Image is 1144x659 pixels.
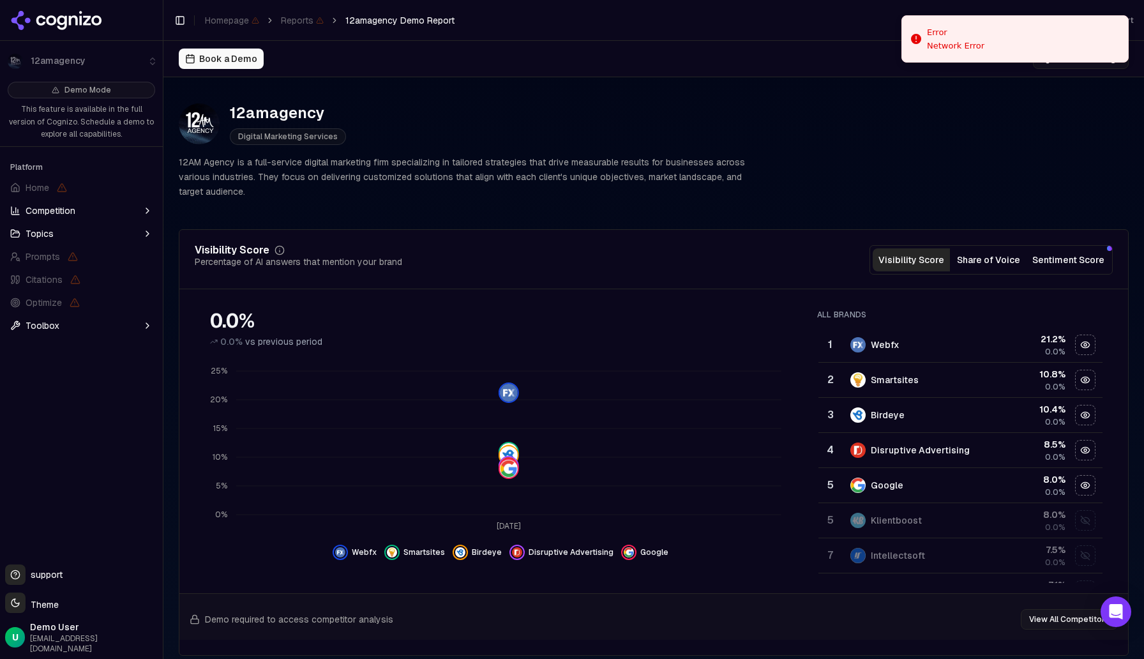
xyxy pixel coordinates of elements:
[1101,596,1131,627] div: Open Intercom Messenger
[992,473,1065,486] div: 8.0 %
[850,478,866,493] img: google
[205,613,393,626] span: Demo required to access competitor analysis
[387,547,397,557] img: smartsites
[871,514,922,527] div: Klientboost
[1075,440,1095,460] button: Hide disruptive advertising data
[230,128,346,145] span: Digital Marketing Services
[871,444,970,457] div: Disruptive Advertising
[927,26,984,39] div: Error
[210,310,792,333] div: 0.0%
[950,248,1027,271] button: Share of Voice
[205,14,259,27] span: Homepage
[818,363,1103,398] tr: 2smartsitesSmartsites10.8%0.0%Hide smartsites data
[230,103,346,123] div: 12amagency
[824,372,838,388] div: 2
[824,407,838,423] div: 3
[8,103,155,141] p: This feature is available in the full version of Cognizo. Schedule a demo to explore all capabili...
[5,157,158,178] div: Platform
[1045,382,1065,392] span: 0.0%
[871,549,925,562] div: Intellectsoft
[403,547,445,557] span: Smartsites
[1075,475,1095,496] button: Hide google data
[333,545,377,560] button: Hide webfx data
[640,547,668,557] span: Google
[335,547,345,557] img: webfx
[213,453,227,463] tspan: 10%
[850,407,866,423] img: birdeye
[26,227,54,240] span: Topics
[624,547,634,557] img: google
[5,201,158,221] button: Competition
[216,481,227,491] tspan: 5%
[1075,510,1095,531] button: Show klientboost data
[500,460,518,478] img: google
[26,599,59,610] span: Theme
[817,310,1103,320] div: All Brands
[26,319,59,332] span: Toolbox
[818,433,1103,468] tr: 4disruptive advertisingDisruptive Advertising8.5%0.0%Hide disruptive advertising data
[26,204,75,217] span: Competition
[1045,452,1065,462] span: 0.0%
[850,548,866,563] img: intellectsoft
[871,338,899,351] div: Webfx
[455,547,465,557] img: birdeye
[1045,522,1065,533] span: 0.0%
[1045,417,1065,427] span: 0.0%
[824,548,838,563] div: 7
[621,545,668,560] button: Hide google data
[497,522,521,532] tspan: [DATE]
[992,543,1065,556] div: 7.5 %
[245,335,322,348] span: vs previous period
[1027,248,1110,271] button: Sentiment Score
[179,103,220,144] img: 12amagency
[818,573,1103,609] tr: 7.1%Show toptal data
[824,443,838,458] div: 4
[873,248,950,271] button: Visibility Score
[824,478,838,493] div: 5
[992,333,1065,345] div: 21.2 %
[26,273,63,286] span: Citations
[1045,347,1065,357] span: 0.0%
[818,503,1103,538] tr: 5klientboostKlientboost8.0%0.0%Show klientboost data
[30,621,158,633] span: Demo User
[1075,545,1095,566] button: Show intellectsoft data
[384,545,445,560] button: Hide smartsites data
[1075,370,1095,390] button: Hide smartsites data
[818,328,1103,363] tr: 1webfxWebfx21.2%0.0%Hide webfx data
[12,631,19,644] span: U
[529,547,613,557] span: Disruptive Advertising
[26,568,63,581] span: support
[1045,557,1065,568] span: 0.0%
[992,508,1065,521] div: 8.0 %
[850,337,866,352] img: webfx
[927,40,984,52] div: Network Error
[824,513,838,528] div: 5
[818,538,1103,573] tr: 7intellectsoftIntellectsoft7.5%0.0%Show intellectsoft data
[850,372,866,388] img: smartsites
[5,223,158,244] button: Topics
[512,547,522,557] img: disruptive advertising
[500,384,518,402] img: webfx
[26,181,49,194] span: Home
[818,398,1103,433] tr: 3birdeyeBirdeye10.4%0.0%Hide birdeye data
[992,403,1065,416] div: 10.4 %
[220,335,243,348] span: 0.0%
[26,296,62,309] span: Optimize
[345,14,455,27] span: 12amagency Demo Report
[453,545,502,560] button: Hide birdeye data
[818,468,1103,503] tr: 5googleGoogle8.0%0.0%Hide google data
[500,446,518,464] img: birdeye
[992,579,1065,591] div: 7.1 %
[352,547,377,557] span: Webfx
[824,337,838,352] div: 1
[205,14,455,27] nav: breadcrumb
[500,444,518,462] img: smartsites
[30,633,158,654] span: [EMAIL_ADDRESS][DOMAIN_NAME]
[1021,609,1118,630] button: View All Competitors
[1075,335,1095,355] button: Hide webfx data
[211,367,227,377] tspan: 25%
[992,368,1065,381] div: 10.8 %
[179,155,751,199] p: 12AM Agency is a full-service digital marketing firm specializing in tailored strategies that dri...
[5,315,158,336] button: Toolbox
[850,513,866,528] img: klientboost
